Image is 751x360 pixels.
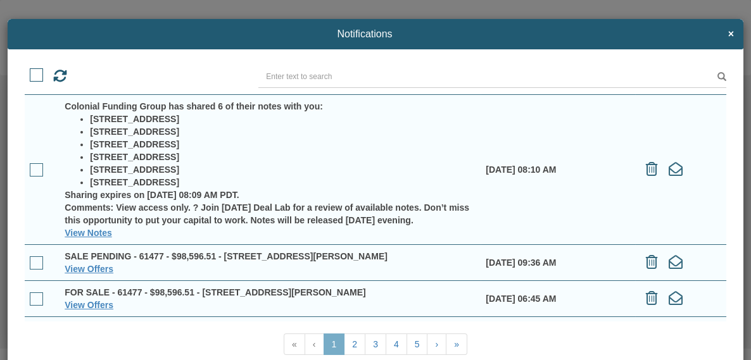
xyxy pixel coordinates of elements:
td: [DATE] 06:45 AM [481,280,635,316]
div: Comments: View access only. ? Join [DATE] Deal Lab for a review of available notes. Don’t miss th... [65,201,476,227]
div: Sharing expires on [DATE] 08:09 AM PDT. [65,189,476,201]
span: × [728,28,734,40]
div: SALE PENDING - 61477 - $98,596.51 - [STREET_ADDRESS][PERSON_NAME] [65,250,476,263]
td: [DATE] 09:36 AM [481,244,635,280]
a: View Offers [65,300,113,310]
li: [STREET_ADDRESS] [90,176,476,189]
a: View Notes [65,228,111,238]
div: FOR SALE - 61477 - $98,596.51 - [STREET_ADDRESS][PERSON_NAME] [65,286,476,299]
a: 5 [407,333,428,355]
li: [STREET_ADDRESS] [90,151,476,163]
input: Enter text to search [258,66,726,88]
a: 4 [386,333,407,355]
li: [STREET_ADDRESS] [90,125,476,138]
div: Colonial Funding Group has shared 6 of their notes with you: [65,100,476,113]
a: 1 [324,333,345,355]
a: View Offers [65,264,113,274]
td: [DATE] 05:40 AM [481,316,635,352]
a: › [427,333,446,355]
span: Notifications [17,28,712,40]
li: [STREET_ADDRESS] [90,113,476,125]
td: [DATE] 08:10 AM [481,94,635,244]
a: » [446,333,467,355]
a: 3 [365,333,386,355]
a: 2 [344,333,365,355]
li: [STREET_ADDRESS] [90,163,476,176]
a: « [284,333,305,355]
li: [STREET_ADDRESS] [90,138,476,151]
a: ‹ [305,333,324,355]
